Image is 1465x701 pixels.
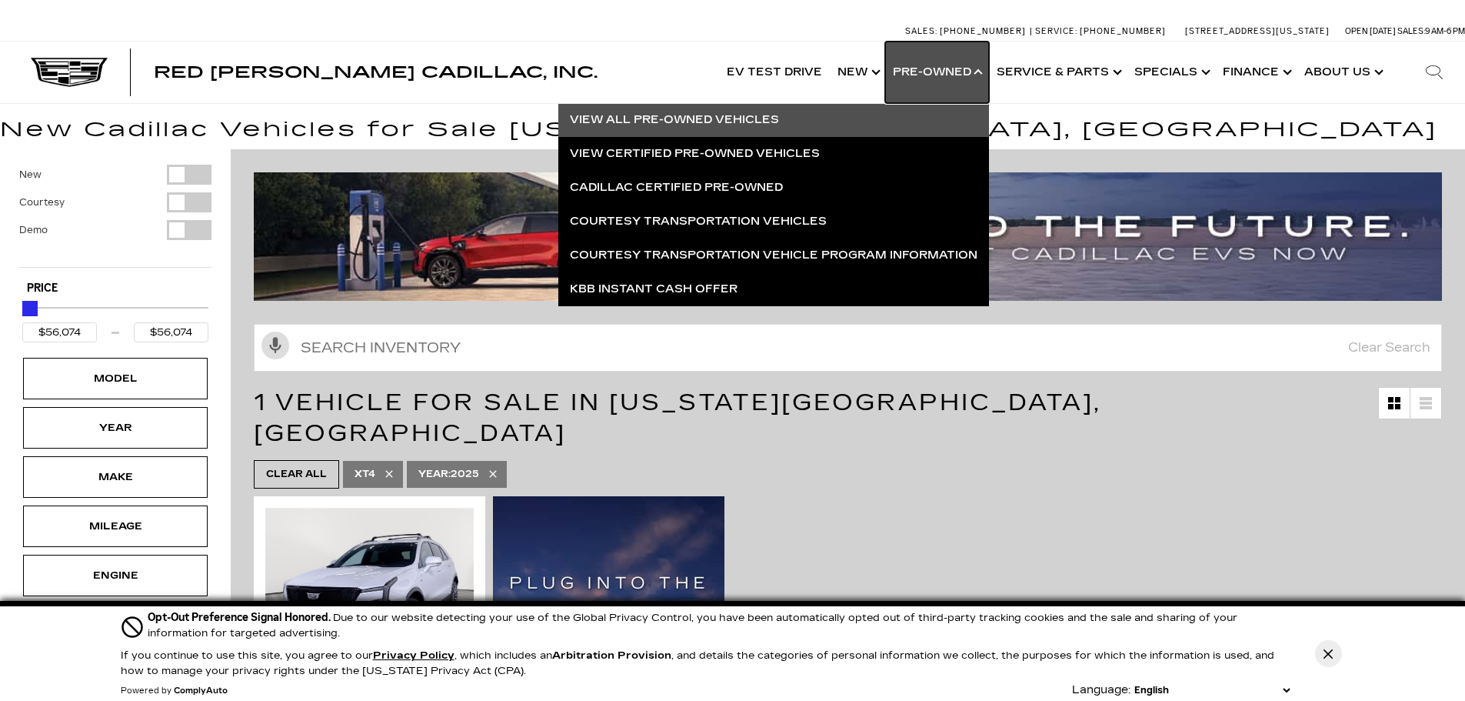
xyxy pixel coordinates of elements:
span: 9 AM-6 PM [1425,26,1465,36]
span: Sales: [905,26,937,36]
a: Courtesy Transportation Vehicle Program Information [558,239,989,272]
span: 1 Vehicle for Sale in [US_STATE][GEOGRAPHIC_DATA], [GEOGRAPHIC_DATA] [254,389,1101,447]
a: EV Test Drive [719,42,830,103]
span: Open [DATE] [1345,26,1396,36]
a: [STREET_ADDRESS][US_STATE] [1185,26,1330,36]
h5: Price [27,282,204,295]
a: Pre-Owned [885,42,989,103]
img: Cadillac Dark Logo with Cadillac White Text [31,58,108,87]
div: Mileage [77,518,154,535]
button: Close Button [1315,640,1342,667]
label: Demo [19,222,48,238]
div: ModelModel [23,358,208,399]
div: MakeMake [23,456,208,498]
a: About Us [1297,42,1388,103]
div: Engine [77,567,154,584]
span: Red [PERSON_NAME] Cadillac, Inc. [154,63,598,82]
input: Minimum [22,322,97,342]
a: New [830,42,885,103]
a: Cadillac Certified Pre-Owned [558,171,989,205]
input: Search Inventory [254,324,1442,372]
div: 1 / 2 [265,508,476,666]
a: Service & Parts [989,42,1127,103]
a: Finance [1215,42,1297,103]
span: Sales: [1397,26,1425,36]
span: Opt-Out Preference Signal Honored . [148,611,333,624]
a: Grid View [1379,388,1410,419]
div: Powered by [121,686,228,696]
div: Year [77,419,154,436]
span: [PHONE_NUMBER] [940,26,1026,36]
div: Make [77,469,154,486]
a: Service: [PHONE_NUMBER] [1030,27,1170,35]
div: Filter by Vehicle Type [19,165,211,267]
div: EngineEngine [23,555,208,596]
a: ComplyAuto [174,686,228,696]
div: Maximum Price [22,301,38,316]
span: Year : [418,469,451,479]
img: ev-blog-post-banners4 [254,172,1453,301]
a: Red [PERSON_NAME] Cadillac, Inc. [154,65,598,80]
svg: Click to toggle on voice search [261,332,289,359]
a: Courtesy Transportation Vehicles [558,205,989,239]
strong: Arbitration Provision [552,649,671,662]
span: 2025 [418,465,479,484]
input: Maximum [134,322,208,342]
select: Language Select [1130,683,1294,698]
a: View All Pre-Owned Vehicles [558,103,989,137]
div: Search [1403,42,1465,103]
p: If you continue to use this site, you agree to our , which includes an , and details the categori... [121,649,1274,677]
div: Due to our website detecting your use of the Global Privacy Control, you have been automatically ... [148,609,1294,641]
a: Sales: [PHONE_NUMBER] [905,27,1030,35]
div: Language: [1072,685,1130,696]
a: KBB Instant Cash Offer [558,272,989,306]
span: XT4 [355,465,375,484]
div: Price [22,295,208,342]
a: Specials [1127,42,1215,103]
div: MileageMileage [23,506,208,547]
label: New [19,167,42,182]
span: Clear All [266,465,327,484]
div: YearYear [23,407,208,449]
span: Service: [1035,26,1077,36]
span: [PHONE_NUMBER] [1080,26,1166,36]
a: View Certified Pre-Owned Vehicles [558,137,989,171]
img: 2025 Cadillac XT4 Sport 1 [265,508,476,666]
div: Model [77,370,154,387]
label: Courtesy [19,195,65,210]
u: Privacy Policy [373,649,454,662]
